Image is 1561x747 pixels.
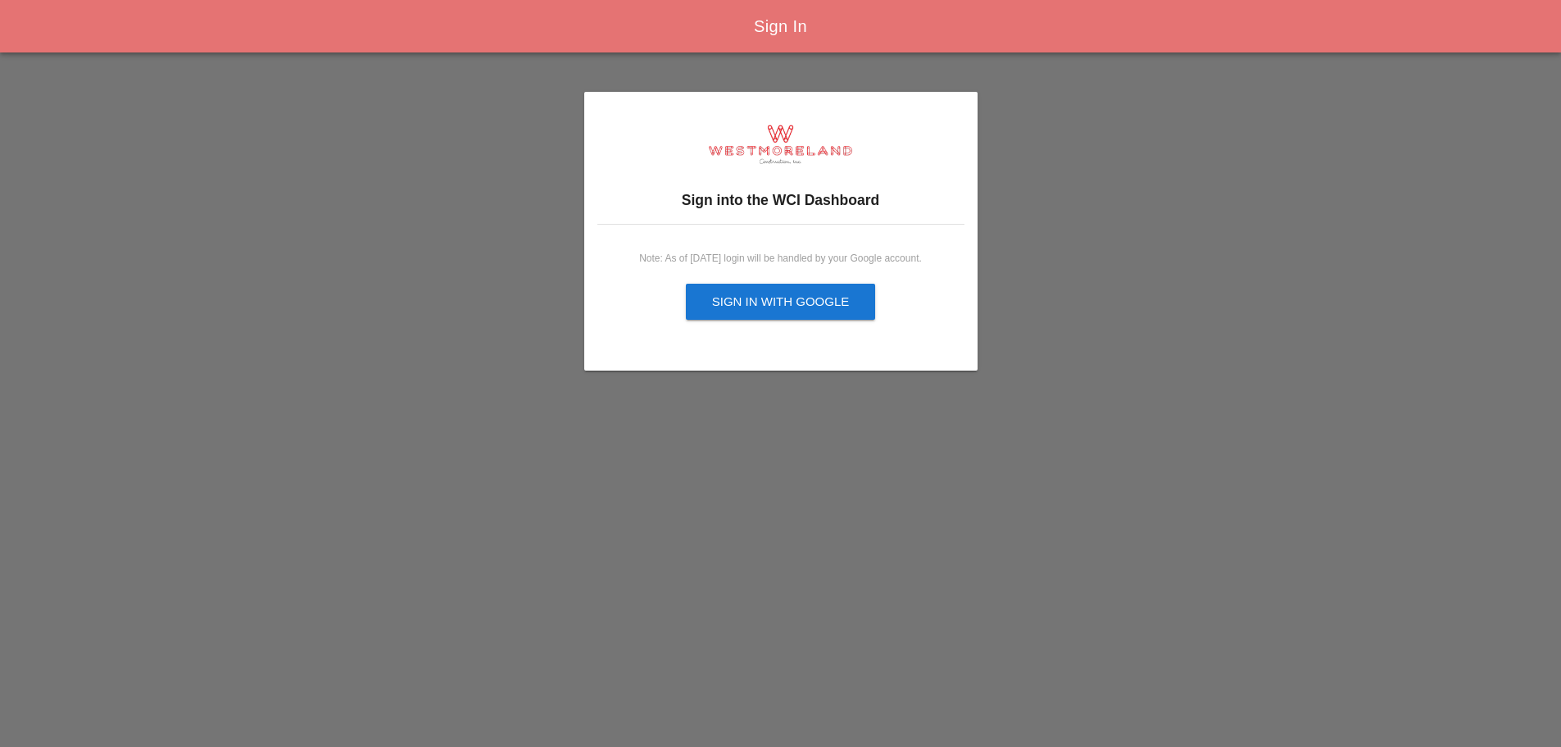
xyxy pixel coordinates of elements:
[754,17,807,35] span: Sign In
[712,293,850,312] div: Sign in with Google
[686,284,876,320] button: Sign in with Google
[610,251,951,266] div: Note: As of [DATE] login will be handled by your Google account.
[709,125,853,164] img: logo
[597,189,964,211] h3: Sign into the WCI Dashboard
